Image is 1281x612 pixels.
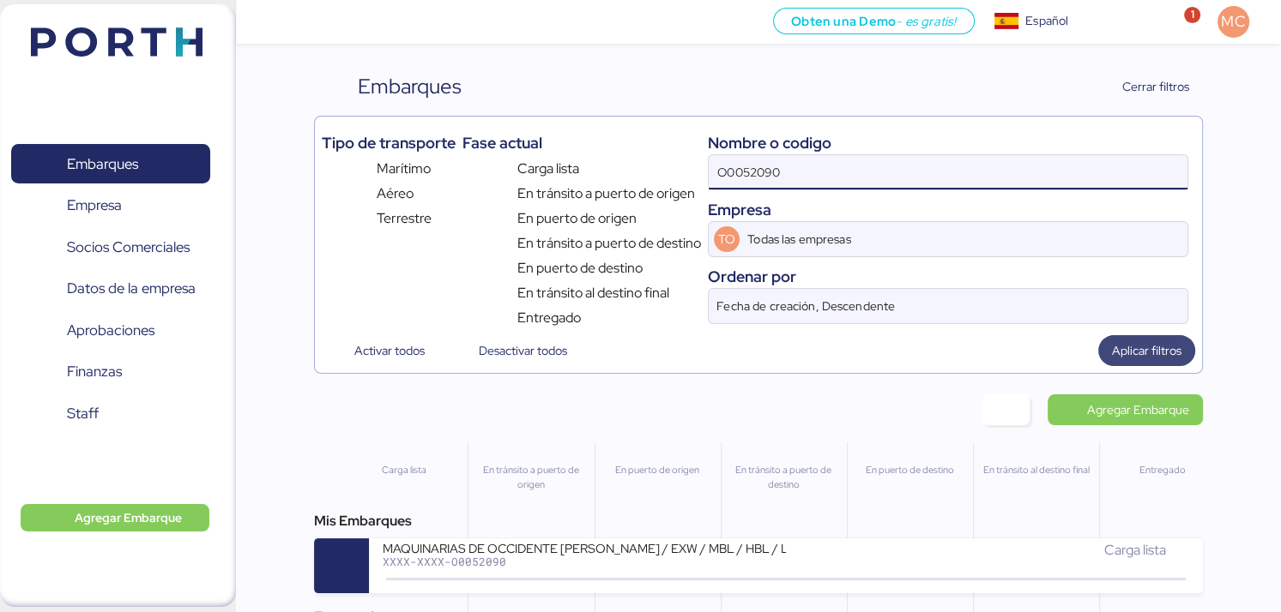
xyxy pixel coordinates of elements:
[445,335,580,366] button: Desactivar todos
[11,269,210,309] a: Datos de la empresa
[322,131,456,154] div: Tipo de transporte
[67,401,99,426] span: Staff
[708,198,1188,221] div: Empresa
[67,152,138,177] span: Embarques
[1112,340,1181,361] span: Aplicar filtros
[517,233,701,254] span: En tránsito a puerto de destino
[855,463,965,477] div: En puerto de destino
[1098,335,1195,366] button: Aplicar filtros
[11,310,210,350] a: Aprobaciones
[1048,394,1203,425] a: Agregar Embarque
[11,393,210,433] a: Staff
[475,463,586,492] div: En tránsito a puerto de origen
[718,230,735,249] span: TO
[1221,10,1245,33] span: MC
[708,265,1188,288] div: Ordenar por
[67,318,154,343] span: Aprobaciones
[462,131,700,154] div: Fase actual
[517,208,637,229] span: En puerto de origen
[602,463,713,477] div: En puerto de origen
[11,352,210,392] a: Finanzas
[981,463,1091,477] div: En tránsito al destino final
[1107,463,1218,477] div: Entregado
[1122,76,1189,97] span: Cerrar filtros
[383,540,786,555] div: MAQUINARIAS DE OCCIDENTE [PERSON_NAME] / EXW / MBL / HBL / LCL
[75,507,182,528] span: Agregar Embarque
[728,463,839,492] div: En tránsito a puerto de destino
[1087,399,1189,420] span: Agregar Embarque
[314,511,1202,531] div: Mis Embarques
[1025,12,1068,30] div: Español
[358,71,462,102] div: Embarques
[67,193,122,218] span: Empresa
[322,335,438,366] button: Activar todos
[383,555,786,567] div: XXXX-XXXX-O0052090
[1103,541,1165,559] span: Carga lista
[21,504,209,531] button: Agregar Embarque
[67,235,190,260] span: Socios Comerciales
[377,183,414,204] span: Aéreo
[517,258,643,279] span: En puerto de destino
[478,340,566,361] span: Desactivar todos
[517,159,579,179] span: Carga lista
[377,208,432,229] span: Terrestre
[348,463,460,477] div: Carga lista
[67,359,122,384] span: Finanzas
[1087,71,1203,102] button: Cerrar filtros
[745,222,1139,256] input: TO
[246,8,275,37] button: Menu
[11,186,210,225] a: Empresa
[517,308,581,328] span: Entregado
[11,227,210,267] a: Socios Comerciales
[354,340,425,361] span: Activar todos
[67,276,196,301] span: Datos de la empresa
[708,131,1188,154] div: Nombre o codigo
[517,283,669,303] span: En tránsito al destino final
[377,159,431,179] span: Marítimo
[11,144,210,183] a: Embarques
[517,183,695,204] span: En tránsito a puerto de origen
